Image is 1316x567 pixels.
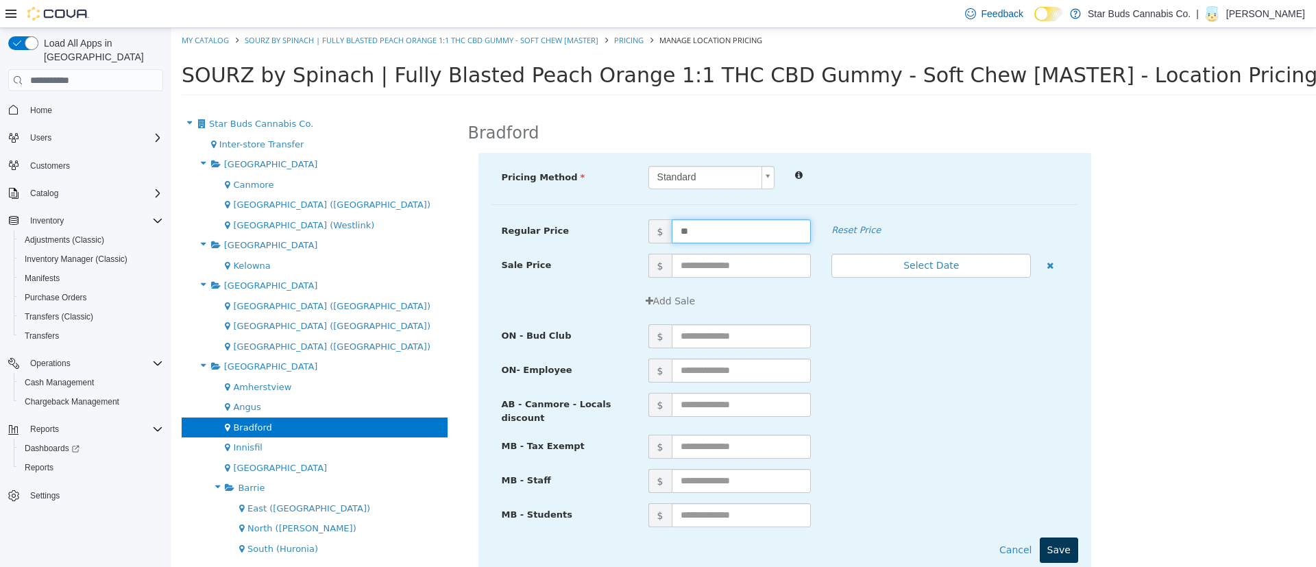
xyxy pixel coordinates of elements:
span: Adjustments (Classic) [19,232,163,248]
span: Purchase Orders [25,292,87,303]
span: $ [477,191,500,215]
span: [GEOGRAPHIC_DATA] [53,333,147,343]
span: Innisfil [62,414,91,424]
p: [PERSON_NAME] [1226,5,1305,22]
span: Load All Apps in [GEOGRAPHIC_DATA] [38,36,163,64]
span: Transfers [25,330,59,341]
span: Regular Price [330,197,398,208]
span: Users [25,130,163,146]
button: Users [3,128,169,147]
span: Standard [478,138,585,160]
a: Settings [25,487,65,504]
a: Transfers [19,328,64,344]
button: Transfers (Classic) [14,307,169,326]
a: Dashboards [14,439,169,458]
a: Inventory Manager (Classic) [19,251,133,267]
span: Inventory [25,213,163,229]
button: Transfers [14,326,169,346]
span: $ [477,226,500,250]
span: Reports [30,424,59,435]
span: Inventory Manager (Classic) [25,254,127,265]
button: Reports [14,458,169,477]
button: Manifests [14,269,169,288]
span: Amherstview [62,354,120,364]
span: AB - Canmore - Locals discount [330,371,440,395]
img: Cova [27,7,89,21]
p: Star Buds Cannabis Co. [1088,5,1191,22]
button: Chargeback Management [14,392,169,411]
span: South (Huronia) [76,516,147,526]
a: Standard [477,138,603,161]
nav: Complex example [8,94,163,541]
span: Operations [30,358,71,369]
button: Cancel [820,509,868,535]
span: Star Buds Cannabis Co. [38,91,142,101]
a: Customers [25,158,75,174]
span: Dark Mode [1034,21,1035,22]
span: Inventory [30,215,64,226]
button: Customers [3,156,169,176]
button: Operations [3,354,169,373]
span: Bradford [62,394,100,405]
span: North ([PERSON_NAME]) [76,495,185,505]
span: Kelowna [62,232,99,243]
button: Users [25,130,57,146]
span: [GEOGRAPHIC_DATA] [62,435,156,445]
span: Reports [19,459,163,476]
a: Adjustments (Classic) [19,232,110,248]
span: [GEOGRAPHIC_DATA] ([GEOGRAPHIC_DATA]) [62,313,259,324]
a: SOURZ by Spinach | Fully Blasted Peach Orange 1:1 THC CBD Gummy - Soft Chew [MASTER] [73,7,427,17]
span: MB - Staff [330,447,380,457]
button: Purchase Orders [14,288,169,307]
span: Cash Management [25,377,94,388]
span: Dashboards [19,440,163,457]
span: [GEOGRAPHIC_DATA] [53,212,147,222]
button: Reports [25,421,64,437]
span: $ [477,296,500,320]
em: Reset Price [660,197,709,207]
span: [GEOGRAPHIC_DATA] ([GEOGRAPHIC_DATA]) [62,293,259,303]
p: | [1196,5,1199,22]
span: $ [477,441,500,465]
span: ON - Bud Club [330,302,400,313]
span: Manifests [19,270,163,287]
div: Daniel Swadron [1204,5,1221,22]
span: Inter-store Transfer [48,111,133,121]
a: Cash Management [19,374,99,391]
a: Purchase Orders [19,289,93,306]
span: Users [30,132,51,143]
a: Chargeback Management [19,394,125,410]
button: Add Sale [467,261,532,286]
span: MB - Tax Exempt [330,413,413,423]
h2: Bradford [297,95,368,116]
span: $ [477,407,500,431]
span: Customers [30,160,70,171]
span: Transfers [19,328,163,344]
a: Transfers (Classic) [19,309,99,325]
button: Save [868,509,907,535]
span: Purchase Orders [19,289,163,306]
a: Dashboards [19,440,85,457]
span: Cash Management [19,374,163,391]
span: Chargeback Management [25,396,119,407]
span: ON- Employee [330,337,401,347]
span: Customers [25,157,163,174]
span: Manifests [25,273,60,284]
a: Reports [19,459,59,476]
button: Reports [3,420,169,439]
button: Adjustments (Classic) [14,230,169,250]
button: Cash Management [14,373,169,392]
span: Catalog [30,188,58,199]
span: Feedback [982,7,1023,21]
input: Dark Mode [1034,7,1063,21]
span: $ [477,475,500,499]
a: Home [25,102,58,119]
span: Reports [25,421,163,437]
span: SOURZ by Spinach | Fully Blasted Peach Orange 1:1 THC CBD Gummy - Soft Chew [MASTER] - Location P... [10,35,1146,59]
span: $ [477,330,500,354]
span: [GEOGRAPHIC_DATA] [53,131,147,141]
span: Adjustments (Classic) [25,234,104,245]
button: Inventory [3,211,169,230]
a: Pricing [443,7,472,17]
span: Settings [25,487,163,504]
